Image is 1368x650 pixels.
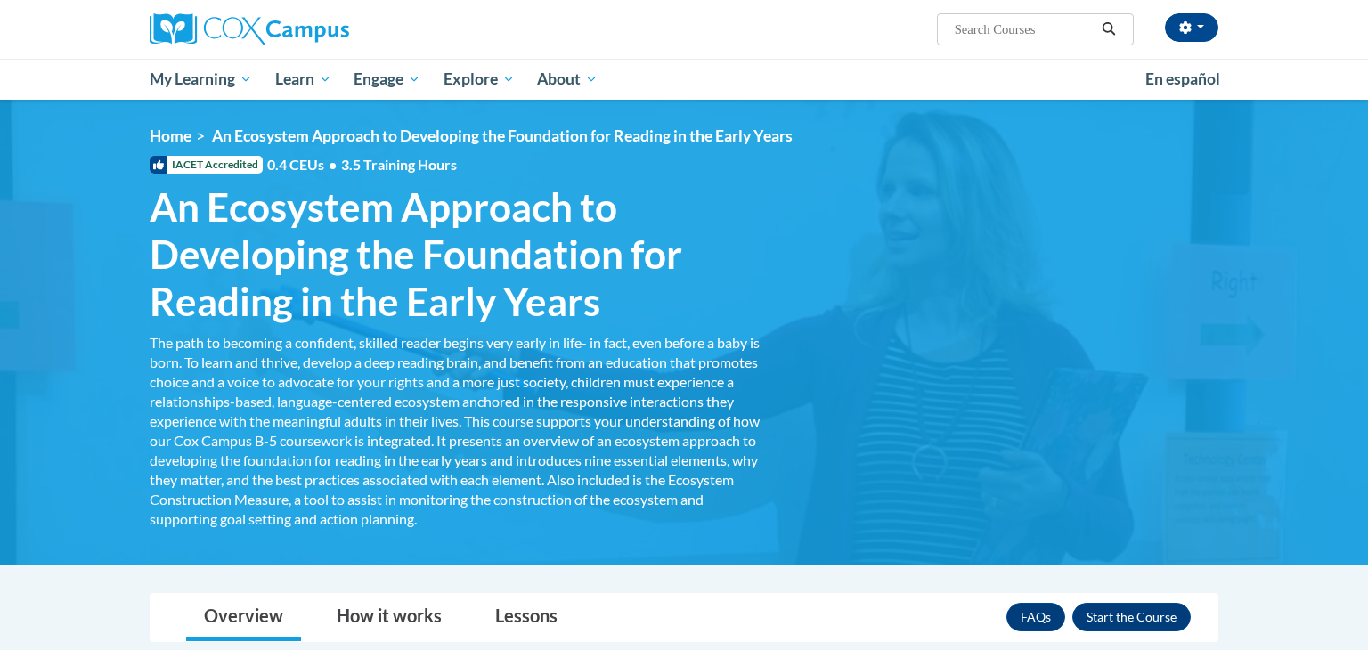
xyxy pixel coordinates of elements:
span: My Learning [150,69,252,90]
a: How it works [319,594,460,641]
a: Learn [264,59,343,100]
button: Account Settings [1165,13,1218,42]
a: Overview [186,594,301,641]
span: 0.4 CEUs [267,155,457,175]
a: Cox Campus [150,13,488,45]
img: Cox Campus [150,13,349,45]
span: 3.5 Training Hours [341,156,457,173]
a: En español [1134,61,1232,98]
button: Enroll [1072,603,1191,631]
span: Explore [444,69,515,90]
div: The path to becoming a confident, skilled reader begins very early in life- in fact, even before ... [150,333,764,529]
button: Search [1095,19,1122,40]
span: Engage [354,69,420,90]
a: My Learning [138,59,264,100]
span: About [537,69,598,90]
input: Search Courses [953,19,1095,40]
span: • [329,156,337,173]
span: En español [1145,69,1220,88]
span: IACET Accredited [150,156,263,174]
a: Lessons [477,594,575,641]
div: Main menu [123,59,1245,100]
span: Learn [275,69,331,90]
a: About [526,59,610,100]
span: An Ecosystem Approach to Developing the Foundation for Reading in the Early Years [212,126,793,145]
a: Engage [342,59,432,100]
span: An Ecosystem Approach to Developing the Foundation for Reading in the Early Years [150,183,764,324]
a: Home [150,126,191,145]
a: Explore [432,59,526,100]
a: FAQs [1006,603,1065,631]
